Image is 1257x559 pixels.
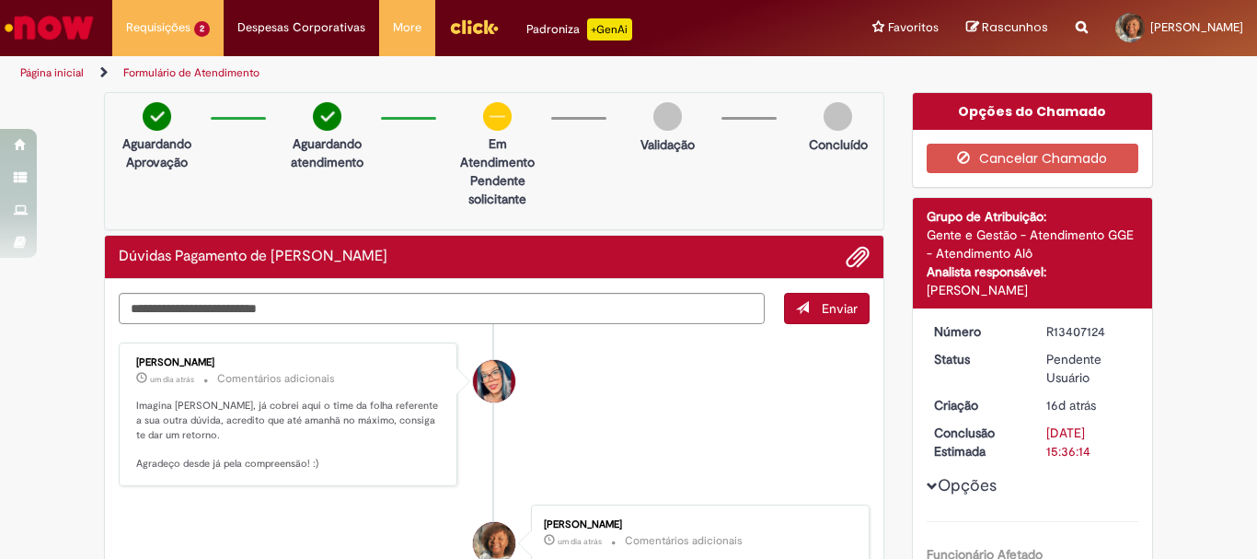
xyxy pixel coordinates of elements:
img: ServiceNow [2,9,97,46]
p: +GenAi [587,18,632,41]
button: Cancelar Chamado [927,144,1139,173]
time: 27/08/2025 10:04:16 [150,374,194,385]
p: Pendente solicitante [453,171,542,208]
div: Grupo de Atribuição: [927,207,1139,226]
img: click_logo_yellow_360x200.png [449,13,499,41]
span: um dia atrás [150,374,194,385]
img: img-circle-grey.png [653,102,682,131]
span: Favoritos [888,18,939,37]
div: Padroniza [526,18,632,41]
a: Rascunhos [966,19,1048,37]
span: More [393,18,421,37]
p: Imagina [PERSON_NAME], já cobrei aqui o time da folha referente a sua outra dúvida, acredito que ... [136,399,443,472]
button: Adicionar anexos [846,245,870,269]
h2: Dúvidas Pagamento de Salário Histórico de tíquete [119,249,387,265]
dt: Conclusão Estimada [920,424,1033,460]
p: Concluído [809,135,868,154]
time: 27/08/2025 07:37:27 [558,536,602,547]
div: Maira Priscila Da Silva Arnaldo [473,360,515,402]
img: check-circle-green.png [143,102,171,131]
span: Rascunhos [982,18,1048,36]
dt: Status [920,350,1033,368]
img: img-circle-grey.png [824,102,852,131]
img: check-circle-green.png [313,102,341,131]
a: Formulário de Atendimento [123,65,259,80]
span: 16d atrás [1046,397,1096,413]
span: Enviar [822,300,858,317]
div: Gente e Gestão - Atendimento GGE - Atendimento Alô [927,226,1139,262]
div: R13407124 [1046,322,1132,341]
img: circle-minus.png [483,102,512,131]
small: Comentários adicionais [217,371,335,387]
p: Aguardando atendimento [283,134,372,171]
div: [PERSON_NAME] [544,519,850,530]
span: [PERSON_NAME] [1150,19,1243,35]
div: Opções do Chamado [913,93,1153,130]
span: Despesas Corporativas [237,18,365,37]
p: Aguardando Aprovação [112,134,202,171]
small: Comentários adicionais [625,533,743,549]
ul: Trilhas de página [14,56,825,90]
div: 13/08/2025 08:22:22 [1046,396,1132,414]
dt: Número [920,322,1033,341]
p: Em Atendimento [453,134,542,171]
div: [DATE] 15:36:14 [1046,424,1132,460]
textarea: Digite sua mensagem aqui... [119,293,765,325]
div: [PERSON_NAME] [927,281,1139,299]
p: Validação [640,135,695,154]
span: um dia atrás [558,536,602,547]
dt: Criação [920,396,1033,414]
div: [PERSON_NAME] [136,357,443,368]
time: 13/08/2025 08:22:22 [1046,397,1096,413]
a: Página inicial [20,65,84,80]
button: Enviar [784,293,870,324]
div: Analista responsável: [927,262,1139,281]
div: Pendente Usuário [1046,350,1132,387]
span: 2 [194,21,210,37]
span: Requisições [126,18,190,37]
